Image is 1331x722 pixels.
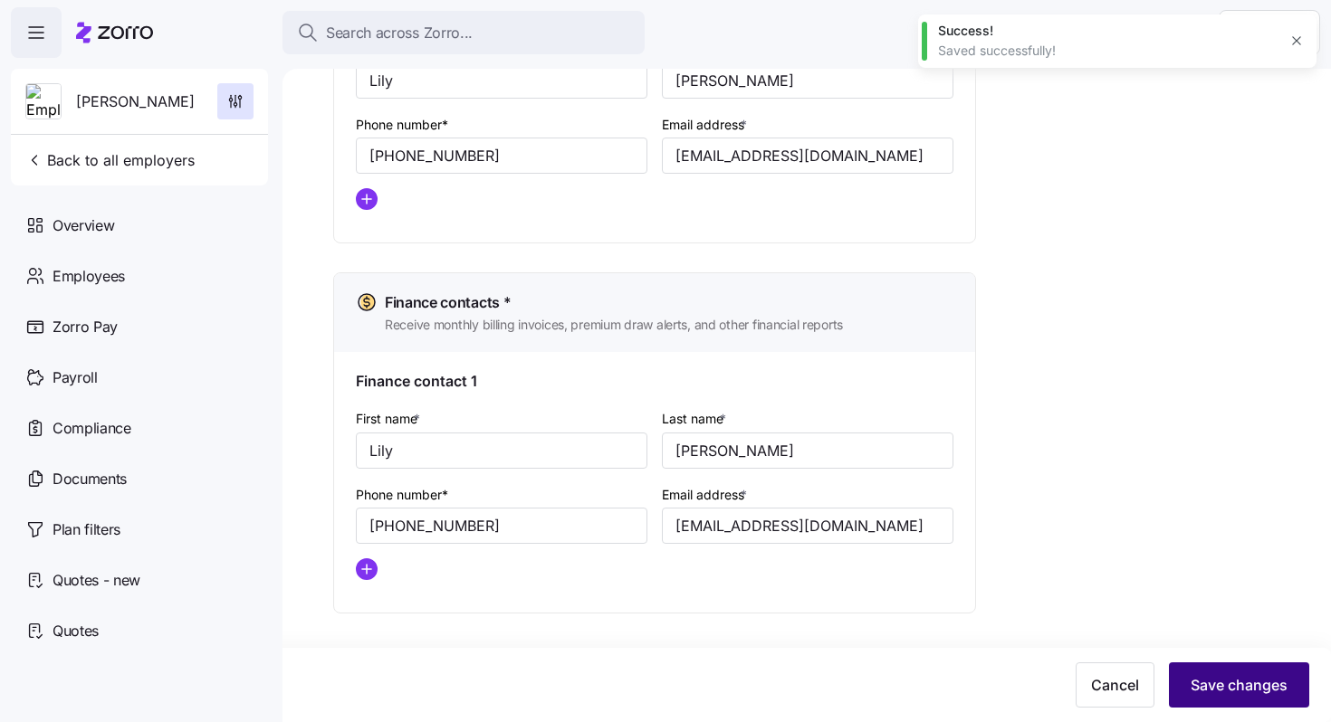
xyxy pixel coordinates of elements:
span: Quotes - new [53,569,140,592]
svg: add icon [356,558,378,580]
label: First name [356,409,424,429]
svg: add icon [356,188,378,210]
a: Employees [11,251,268,301]
a: Overview [11,200,268,251]
input: Type email address [662,508,953,544]
span: [PERSON_NAME] [76,90,195,113]
button: Search across Zorro... [282,11,645,54]
input: (212) 456-7890 [356,138,647,174]
a: Quotes [11,605,268,656]
input: Type first name [356,62,647,99]
label: Last name [662,409,730,429]
label: Email address [662,485,751,505]
span: Plan filters [53,518,120,541]
a: Compliance [11,403,268,453]
a: Payroll [11,352,268,403]
button: Save changes [1169,662,1309,708]
a: Quotes - new [11,555,268,605]
span: Documents [53,468,127,490]
a: Zorro Pay [11,301,268,352]
label: Phone number* [356,115,448,135]
img: Employer logo [26,84,61,120]
div: Saved successfully! [938,42,1277,60]
span: Save changes [1191,674,1288,696]
label: Email address [662,115,751,135]
button: Cancel [1076,662,1154,708]
span: Compliance [53,417,131,440]
span: Finance contact 1 [356,370,477,393]
span: Receive monthly billing invoices, premium draw alerts, and other financial reports [385,316,843,334]
span: Cancel [1091,674,1139,696]
div: Success! [938,22,1277,40]
label: Phone number* [356,485,448,505]
button: Back to all employers [18,142,202,178]
input: Type last name [662,62,953,99]
input: Type first name [356,432,647,469]
span: Finance contacts * [385,291,511,314]
span: Zorro Pay [53,316,118,338]
span: Back to all employers [25,149,195,171]
span: Employees [53,265,125,288]
input: Type email address [662,138,953,174]
input: Type last name [662,432,953,469]
span: Search across Zorro... [326,22,473,44]
span: Quotes [53,620,99,642]
span: Payroll [53,366,98,389]
span: Overview [53,214,114,237]
a: Documents [11,453,268,504]
a: Plan filters [11,504,268,555]
input: (212) 456-7890 [356,508,647,544]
